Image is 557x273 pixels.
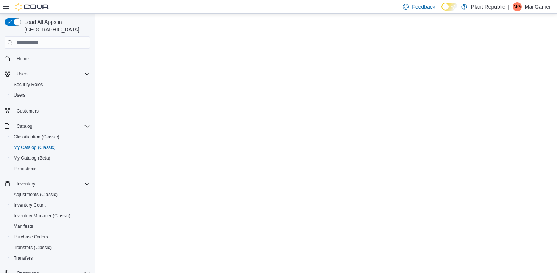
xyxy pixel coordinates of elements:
span: Feedback [412,3,435,11]
p: Plant Republic [471,2,505,11]
button: My Catalog (Classic) [8,142,93,153]
span: My Catalog (Beta) [14,155,50,161]
span: Inventory Manager (Classic) [11,211,90,220]
span: Users [14,92,25,98]
span: Purchase Orders [14,234,48,240]
span: Inventory Count [11,201,90,210]
span: My Catalog (Classic) [14,144,56,151]
a: Inventory Count [11,201,49,210]
button: Inventory Count [8,200,93,210]
span: Catalog [17,123,32,129]
span: Transfers (Classic) [11,243,90,252]
button: Inventory [14,179,38,188]
a: Classification (Classic) [11,132,63,141]
a: My Catalog (Beta) [11,154,53,163]
span: Purchase Orders [11,232,90,242]
button: Classification (Classic) [8,132,93,142]
input: Dark Mode [441,3,457,11]
span: Inventory [17,181,35,187]
p: Mai Gamer [525,2,551,11]
span: Classification (Classic) [14,134,59,140]
button: Catalog [2,121,93,132]
button: Catalog [14,122,35,131]
button: Transfers (Classic) [8,242,93,253]
button: Inventory Manager (Classic) [8,210,93,221]
a: My Catalog (Classic) [11,143,59,152]
div: Mai Gamer [513,2,522,11]
a: Security Roles [11,80,46,89]
a: Inventory Manager (Classic) [11,211,74,220]
a: Purchase Orders [11,232,51,242]
button: Manifests [8,221,93,232]
button: Transfers [8,253,93,264]
span: My Catalog (Classic) [11,143,90,152]
span: Security Roles [11,80,90,89]
a: Transfers (Classic) [11,243,55,252]
span: Adjustments (Classic) [11,190,90,199]
span: Classification (Classic) [11,132,90,141]
button: Promotions [8,163,93,174]
span: Transfers [11,254,90,263]
span: Home [17,56,29,62]
span: Manifests [11,222,90,231]
span: Customers [17,108,39,114]
button: Users [2,69,93,79]
span: Home [14,54,90,63]
span: Catalog [14,122,90,131]
a: Manifests [11,222,36,231]
span: Adjustments (Classic) [14,191,58,198]
button: Home [2,53,93,64]
span: Transfers (Classic) [14,245,52,251]
button: My Catalog (Beta) [8,153,93,163]
a: Transfers [11,254,36,263]
button: Customers [2,105,93,116]
span: Users [17,71,28,77]
span: Transfers [14,255,33,261]
span: Manifests [14,223,33,229]
span: Load All Apps in [GEOGRAPHIC_DATA] [21,18,90,33]
a: Home [14,54,32,63]
button: Users [14,69,31,78]
a: Customers [14,107,42,116]
a: Promotions [11,164,40,173]
p: | [508,2,510,11]
img: Cova [15,3,49,11]
span: Users [11,91,90,100]
a: Adjustments (Classic) [11,190,61,199]
button: Inventory [2,179,93,189]
span: Inventory Manager (Classic) [14,213,70,219]
span: Security Roles [14,82,43,88]
button: Purchase Orders [8,232,93,242]
span: Promotions [11,164,90,173]
span: Inventory [14,179,90,188]
span: Customers [14,106,90,115]
button: Adjustments (Classic) [8,189,93,200]
span: MG [513,2,521,11]
span: Promotions [14,166,37,172]
a: Users [11,91,28,100]
span: My Catalog (Beta) [11,154,90,163]
button: Security Roles [8,79,93,90]
span: Inventory Count [14,202,46,208]
span: Users [14,69,90,78]
button: Users [8,90,93,100]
